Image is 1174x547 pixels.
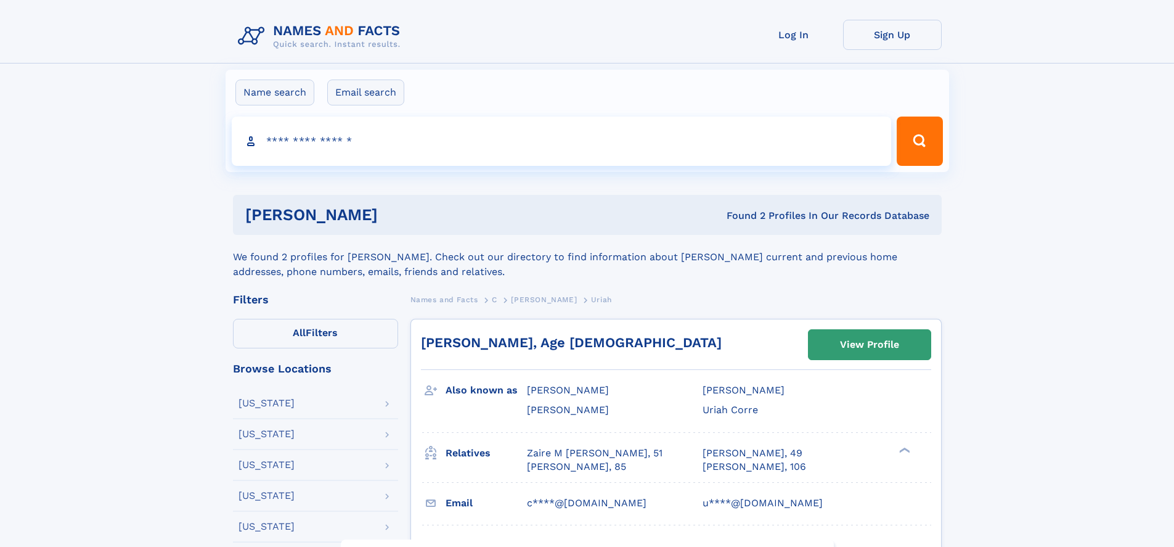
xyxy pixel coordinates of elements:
div: [US_STATE] [238,491,295,501]
span: [PERSON_NAME] [527,384,609,396]
label: Email search [327,80,404,105]
a: View Profile [809,330,931,360]
div: [US_STATE] [238,398,295,408]
a: Log In [744,20,843,50]
span: C [492,295,497,304]
img: Logo Names and Facts [233,20,410,53]
h3: Relatives [446,443,527,464]
div: [US_STATE] [238,429,295,439]
div: [US_STATE] [238,460,295,470]
a: Sign Up [843,20,942,50]
div: We found 2 profiles for [PERSON_NAME]. Check out our directory to find information about [PERSON_... [233,235,942,279]
input: search input [232,117,892,166]
label: Filters [233,319,398,348]
div: Browse Locations [233,363,398,374]
a: Zaire M [PERSON_NAME], 51 [527,446,662,460]
a: [PERSON_NAME], 49 [703,446,802,460]
span: Uriah Corre [703,404,758,416]
span: All [293,327,306,339]
span: Uriah [591,295,612,304]
a: [PERSON_NAME], Age [DEMOGRAPHIC_DATA] [421,335,722,350]
div: ❯ [896,446,911,454]
h3: Email [446,493,527,514]
span: [PERSON_NAME] [527,404,609,416]
h1: [PERSON_NAME] [245,207,552,223]
span: [PERSON_NAME] [703,384,785,396]
span: [PERSON_NAME] [511,295,577,304]
a: [PERSON_NAME] [511,292,577,307]
h3: Also known as [446,380,527,401]
div: View Profile [840,331,899,359]
a: Names and Facts [410,292,478,307]
a: [PERSON_NAME], 85 [527,460,626,474]
label: Name search [235,80,314,105]
div: Found 2 Profiles In Our Records Database [552,209,929,223]
a: [PERSON_NAME], 106 [703,460,806,474]
a: C [492,292,497,307]
button: Search Button [897,117,942,166]
div: Filters [233,294,398,305]
div: [US_STATE] [238,522,295,532]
